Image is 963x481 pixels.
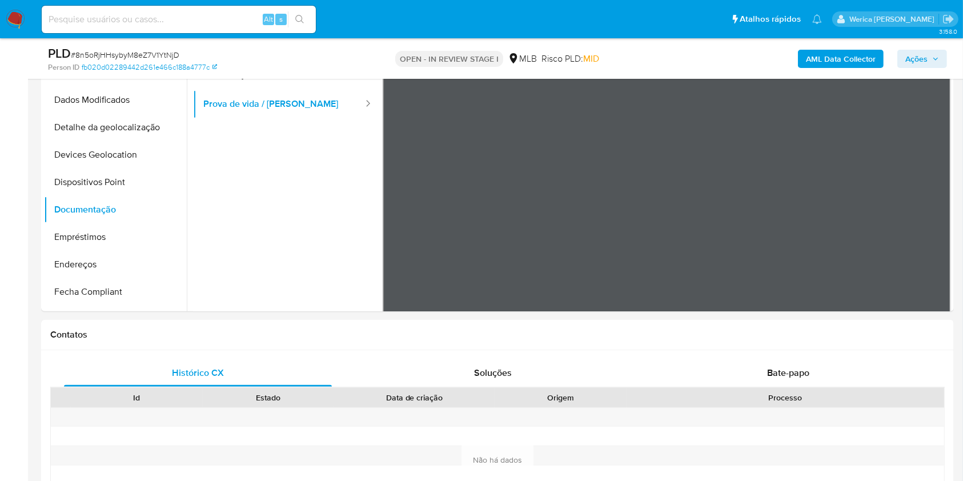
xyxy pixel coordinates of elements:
[474,366,512,379] span: Soluções
[44,114,187,141] button: Detalhe da geolocalização
[812,14,822,24] a: Notificações
[44,141,187,169] button: Devices Geolocation
[942,13,954,25] a: Sair
[279,14,283,25] span: s
[50,329,945,340] h1: Contatos
[79,392,195,403] div: Id
[44,86,187,114] button: Dados Modificados
[541,53,599,65] span: Risco PLD:
[44,278,187,306] button: Fecha Compliant
[635,392,936,403] div: Processo
[44,196,187,223] button: Documentação
[806,50,876,68] b: AML Data Collector
[44,251,187,278] button: Endereços
[395,51,503,67] p: OPEN - IN REVIEW STAGE I
[897,50,947,68] button: Ações
[71,49,179,61] span: # 8n5oRjHHsybyM8eZ7V1YtNjD
[342,392,487,403] div: Data de criação
[849,14,938,25] p: werica.jgaldencio@mercadolivre.com
[503,392,619,403] div: Origem
[44,223,187,251] button: Empréstimos
[48,44,71,62] b: PLD
[288,11,311,27] button: search-icon
[264,14,273,25] span: Alt
[583,52,599,65] span: MID
[42,12,316,27] input: Pesquise usuários ou casos...
[82,62,217,73] a: fb020d02289442d261e466c188a4777c
[939,27,957,36] span: 3.158.0
[905,50,928,68] span: Ações
[798,50,884,68] button: AML Data Collector
[44,169,187,196] button: Dispositivos Point
[508,53,537,65] div: MLB
[211,392,327,403] div: Estado
[44,306,187,333] button: Financiamento de Veículos
[172,366,224,379] span: Histórico CX
[767,366,809,379] span: Bate-papo
[740,13,801,25] span: Atalhos rápidos
[48,62,79,73] b: Person ID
